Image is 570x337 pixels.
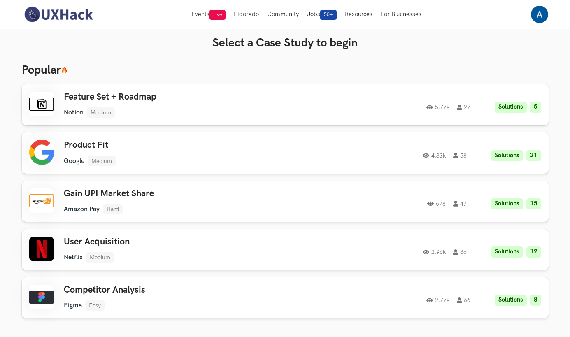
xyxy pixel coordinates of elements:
[64,253,83,261] li: Netflix
[526,246,541,258] li: 12
[22,181,549,222] a: Gain UPI Market ShareAmazon PayHard67847Solutions15
[530,102,541,113] li: 5
[22,229,549,270] a: User AcquisitionNetflixMedium2.96k86Solutions12
[64,109,84,116] li: Notion
[61,67,67,74] img: 🔥
[22,84,549,125] a: Feature Set + RoadmapNotionMedium5.77k27Solutions5
[491,198,523,209] li: Solutions
[491,246,523,258] li: Solutions
[64,285,298,295] h3: Competitor Analysis
[88,156,116,166] li: Medium
[491,150,523,161] li: Solutions
[526,198,541,209] li: 15
[531,6,548,23] img: Your profile pic
[495,102,527,113] li: Solutions
[453,249,467,255] span: 86
[526,150,541,161] li: 21
[423,153,446,158] span: 4.33k
[64,157,84,165] li: Google
[320,10,337,20] span: 50+
[22,132,549,173] a: Product FitGoogleMedium4.33k58Solutions21
[22,277,549,318] a: Competitor AnalysisFigmaEasy2.77k66Solutions8
[22,63,549,77] h3: Popular
[22,6,95,23] img: UXHack-logo.png
[64,302,82,309] li: Figma
[87,107,115,118] li: Medium
[86,252,114,263] li: Medium
[426,105,449,110] span: 5.77k
[453,201,467,207] span: 47
[209,10,226,20] span: Live
[103,204,123,214] li: Hard
[64,205,100,213] li: Amazon Pay
[423,249,446,255] span: 2.96k
[453,153,467,158] span: 58
[64,92,298,102] h3: Feature Set + Roadmap
[64,188,298,199] h3: Gain UPI Market Share
[64,237,298,247] h3: User Acquisition
[64,140,298,151] h3: Product Fit
[427,201,446,207] span: 678
[85,300,105,311] li: Easy
[426,297,449,303] span: 2.77k
[495,295,527,306] li: Solutions
[457,297,470,303] span: 66
[457,105,470,110] span: 27
[530,295,541,306] li: 8
[22,36,549,50] h3: Select a Case Study to begin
